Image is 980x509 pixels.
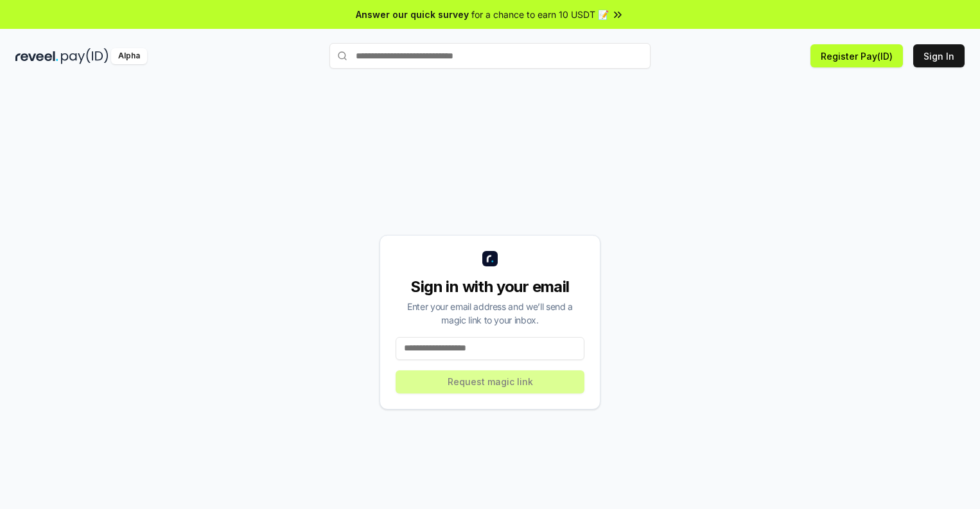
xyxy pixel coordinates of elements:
img: reveel_dark [15,48,58,64]
div: Alpha [111,48,147,64]
div: Sign in with your email [396,277,584,297]
div: Enter your email address and we’ll send a magic link to your inbox. [396,300,584,327]
span: for a chance to earn 10 USDT 📝 [471,8,609,21]
span: Answer our quick survey [356,8,469,21]
button: Register Pay(ID) [810,44,903,67]
img: logo_small [482,251,498,266]
button: Sign In [913,44,965,67]
img: pay_id [61,48,109,64]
